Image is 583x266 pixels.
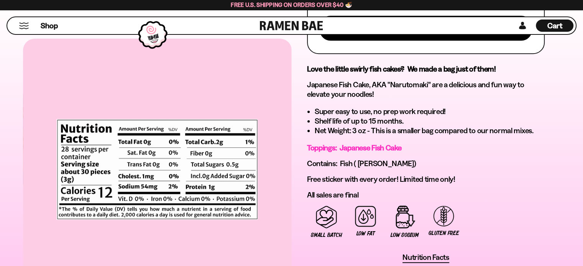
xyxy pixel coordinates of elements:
p: Japanese Fish Cake, AKA "Narutomaki" are a delicious and fun way to elevate your noodles! [307,80,545,99]
span: Toppings: Japanese Fish Cake [307,143,402,152]
span: Shop [41,21,58,31]
li: Net Weight: 3 oz - This is a smaller bag compared to our normal mixes. [315,126,545,135]
span: Free sticker with every order! Limited time only! [307,175,455,184]
button: Mobile Menu Trigger [19,23,29,29]
a: Shop [41,20,58,32]
span: Low Sodium [391,232,419,238]
div: Cart [536,17,573,34]
li: Super easy to use, no prep work required! [315,107,545,116]
strong: Love the little swirly fish cakes? We made a bag just of them! [307,64,496,73]
p: All sales are final [307,190,545,200]
span: Free U.S. Shipping on Orders over $40 🍜 [231,1,352,8]
span: Cart [547,21,562,30]
button: Nutrition Facts [402,253,449,263]
span: Low Fat [356,230,375,237]
span: Gluten Free [429,230,459,237]
p: Contains: Fish ( [PERSON_NAME]) [307,159,545,168]
li: Shelf life of up to 15 months. [315,116,545,126]
span: Small Batch [311,232,342,238]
